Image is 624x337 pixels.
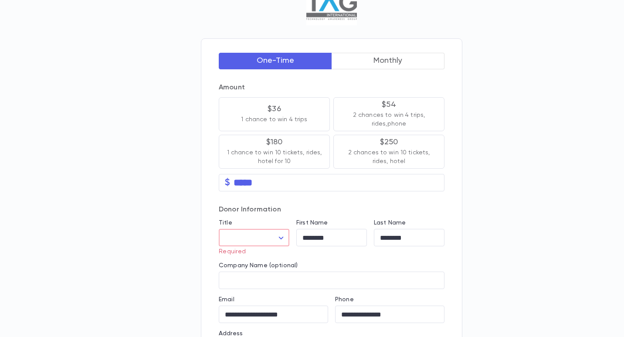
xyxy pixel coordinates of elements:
[219,53,332,69] button: One-Time
[219,330,243,337] label: Address
[219,248,283,255] p: Required
[296,219,328,226] label: First Name
[341,111,437,128] p: 2 chances to win 4 trips, rides,phone
[219,135,330,169] button: $1801 chance to win 10 tickets, rides, hotel for 10
[333,135,444,169] button: $2502 chances to win 10 tickets, rides, hotel
[219,229,289,246] div: ​
[268,105,281,113] p: $36
[225,178,230,187] p: $
[266,138,283,146] p: $180
[219,83,444,92] p: Amount
[382,100,396,109] p: $54
[333,97,444,131] button: $542 chances to win 4 trips, rides,phone
[219,205,444,214] p: Donor Information
[219,97,330,131] button: $361 chance to win 4 trips
[380,138,398,146] p: $250
[226,148,322,166] p: 1 chance to win 10 tickets, rides, hotel for 10
[332,53,445,69] button: Monthly
[341,148,437,166] p: 2 chances to win 10 tickets, rides, hotel
[219,219,232,226] label: Title
[219,296,234,303] label: Email
[335,296,354,303] label: Phone
[241,115,307,124] p: 1 chance to win 4 trips
[219,262,298,269] label: Company Name (optional)
[374,219,406,226] label: Last Name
